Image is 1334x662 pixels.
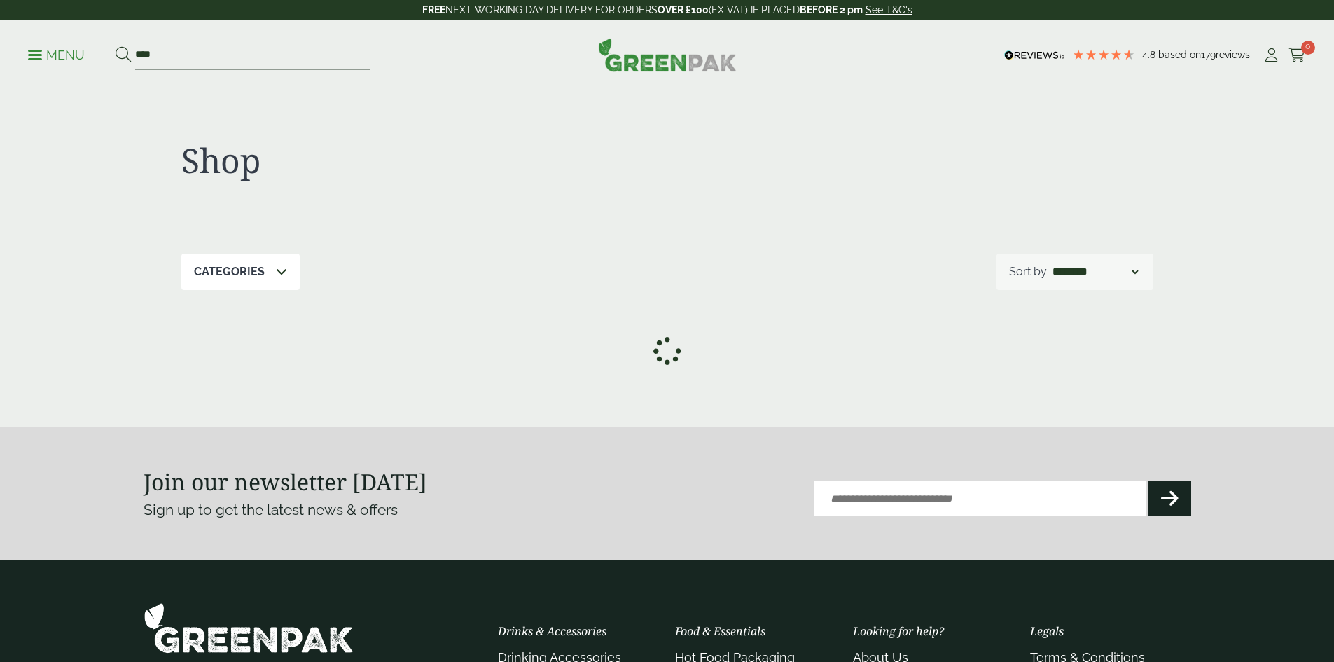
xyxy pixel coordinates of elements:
[1263,48,1280,62] i: My Account
[1050,263,1141,280] select: Shop order
[1216,49,1250,60] span: reviews
[422,4,445,15] strong: FREE
[1004,50,1065,60] img: REVIEWS.io
[144,602,354,654] img: GreenPak Supplies
[1288,45,1306,66] a: 0
[28,47,85,61] a: Menu
[1009,263,1047,280] p: Sort by
[181,140,667,181] h1: Shop
[28,47,85,64] p: Menu
[1201,49,1216,60] span: 179
[1288,48,1306,62] i: Cart
[800,4,863,15] strong: BEFORE 2 pm
[144,499,615,521] p: Sign up to get the latest news & offers
[866,4,912,15] a: See T&C's
[658,4,709,15] strong: OVER £100
[1158,49,1201,60] span: Based on
[144,467,427,497] strong: Join our newsletter [DATE]
[194,263,265,280] p: Categories
[1072,48,1135,61] div: 4.78 Stars
[598,38,737,71] img: GreenPak Supplies
[1142,49,1158,60] span: 4.8
[1301,41,1315,55] span: 0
